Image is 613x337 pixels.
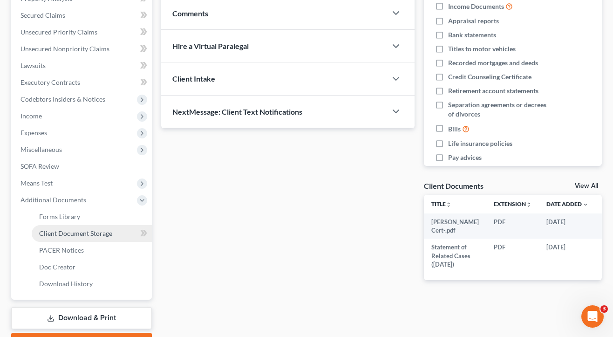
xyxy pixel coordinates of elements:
[448,58,538,68] span: Recorded mortgages and deeds
[20,11,65,19] span: Secured Claims
[20,162,59,170] span: SOFA Review
[20,145,62,153] span: Miscellaneous
[526,202,531,207] i: unfold_more
[448,100,550,119] span: Separation agreements or decrees of divorces
[546,200,588,207] a: Date Added expand_more
[13,74,152,91] a: Executory Contracts
[20,112,42,120] span: Income
[32,242,152,259] a: PACER Notices
[424,239,486,273] td: Statement of Related Cases ([DATE])
[172,9,208,18] span: Comments
[583,202,588,207] i: expand_more
[39,263,75,271] span: Doc Creator
[486,239,539,273] td: PDF
[39,246,84,254] span: PACER Notices
[486,213,539,239] td: PDF
[20,78,80,86] span: Executory Contracts
[448,124,461,134] span: Bills
[20,179,53,187] span: Means Test
[20,45,109,53] span: Unsecured Nonpriority Claims
[448,30,496,40] span: Bank statements
[494,200,531,207] a: Extensionunfold_more
[575,183,598,189] a: View All
[448,16,499,26] span: Appraisal reports
[32,208,152,225] a: Forms Library
[431,200,451,207] a: Titleunfold_more
[448,2,504,11] span: Income Documents
[32,225,152,242] a: Client Document Storage
[424,213,486,239] td: [PERSON_NAME] Cert-.pdf
[172,41,249,50] span: Hire a Virtual Paralegal
[539,239,596,273] td: [DATE]
[20,95,105,103] span: Codebtors Insiders & Notices
[20,129,47,137] span: Expenses
[448,139,512,148] span: Life insurance policies
[446,202,451,207] i: unfold_more
[448,44,516,54] span: Titles to motor vehicles
[172,74,215,83] span: Client Intake
[448,153,482,162] span: Pay advices
[424,181,484,191] div: Client Documents
[39,213,80,220] span: Forms Library
[11,307,152,329] a: Download & Print
[20,62,46,69] span: Lawsuits
[539,213,596,239] td: [DATE]
[13,41,152,57] a: Unsecured Nonpriority Claims
[13,24,152,41] a: Unsecured Priority Claims
[32,259,152,275] a: Doc Creator
[13,7,152,24] a: Secured Claims
[581,305,604,328] iframe: Intercom live chat
[39,280,93,288] span: Download History
[448,86,538,96] span: Retirement account statements
[600,305,608,313] span: 3
[448,72,531,82] span: Credit Counseling Certificate
[20,196,86,204] span: Additional Documents
[20,28,97,36] span: Unsecured Priority Claims
[39,229,112,237] span: Client Document Storage
[13,57,152,74] a: Lawsuits
[13,158,152,175] a: SOFA Review
[172,107,302,116] span: NextMessage: Client Text Notifications
[32,275,152,292] a: Download History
